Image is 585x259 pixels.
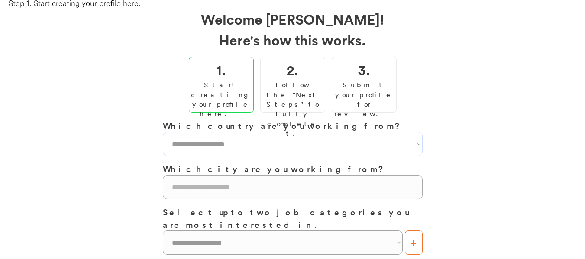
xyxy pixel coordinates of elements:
h3: Which country are you working from? [163,119,423,132]
div: Submit your profile for review. [334,80,394,119]
h2: Welcome [PERSON_NAME]! Here's how this works. [163,9,423,50]
h2: 2. [287,59,298,80]
h3: Select up to two job categories you are most interested in. [163,206,423,230]
div: Start creating your profile here. [191,80,252,119]
h3: Which city are you working from? [163,163,423,175]
button: + [405,230,423,255]
h2: 3. [358,59,370,80]
h2: 1. [216,59,226,80]
div: Follow the "Next Steps" to fully complete it. [263,80,323,138]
